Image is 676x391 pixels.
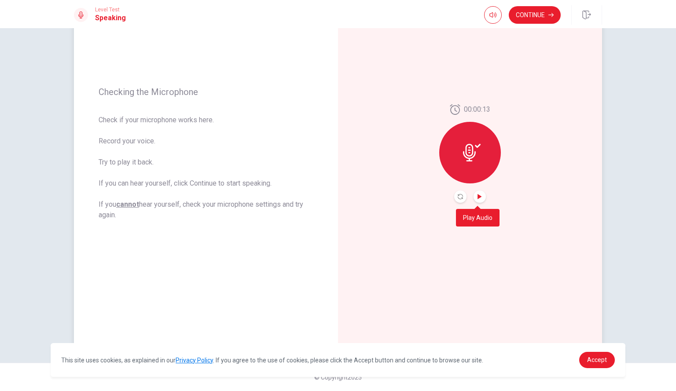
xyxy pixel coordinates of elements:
span: Level Test [95,7,126,13]
span: This site uses cookies, as explained in our . If you agree to the use of cookies, please click th... [61,357,483,364]
a: Privacy Policy [176,357,213,364]
button: Continue [509,6,561,24]
h1: Speaking [95,13,126,23]
u: cannot [116,200,139,208]
div: Play Audio [456,209,500,227]
span: Accept [587,356,607,363]
div: cookieconsent [51,343,625,377]
button: Record Again [454,190,467,203]
span: © Copyright 2025 [314,374,362,381]
span: Check if your microphone works here. Record your voice. Try to play it back. If you can hear your... [99,115,313,220]
span: 00:00:13 [464,104,490,115]
button: Play Audio [474,190,486,203]
a: dismiss cookie message [579,352,615,368]
span: Checking the Microphone [99,87,313,97]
